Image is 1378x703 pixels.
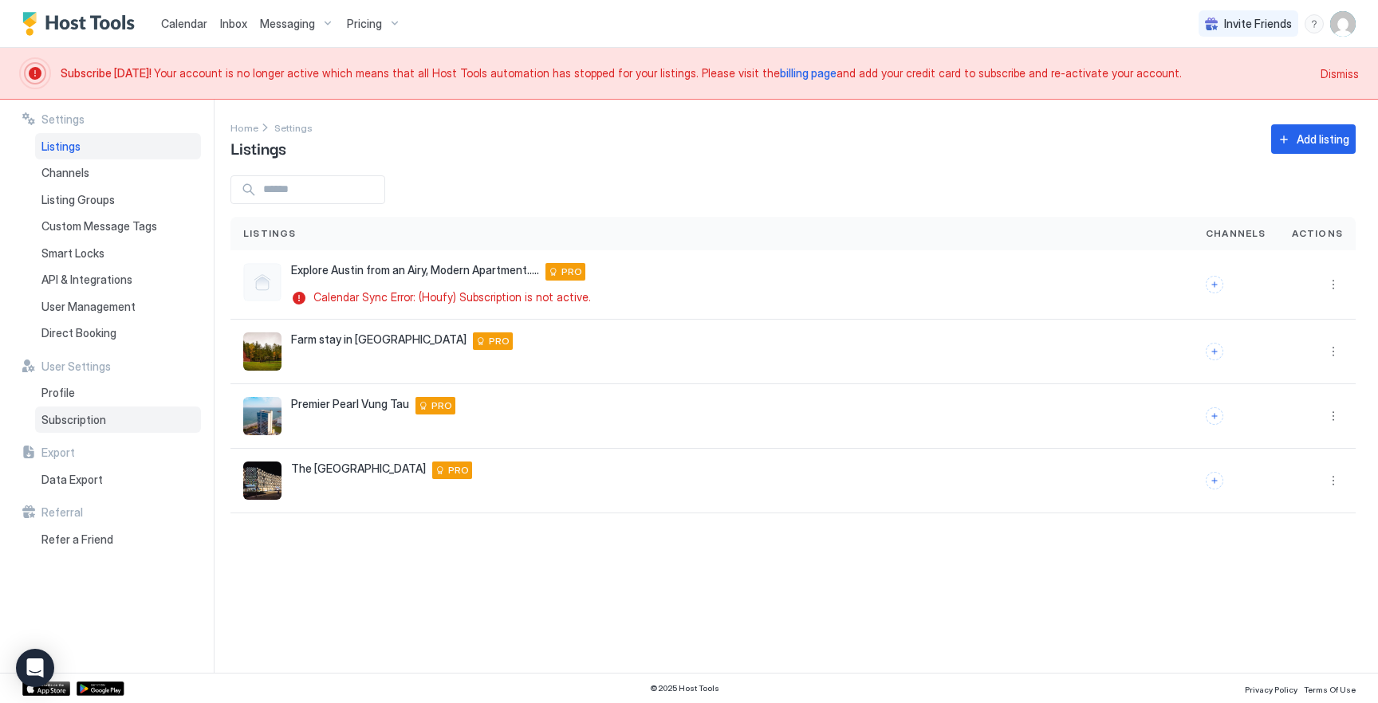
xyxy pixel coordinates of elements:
[243,332,282,371] div: listing image
[260,17,315,31] span: Messaging
[1224,17,1292,31] span: Invite Friends
[1297,131,1349,147] div: Add listing
[1324,406,1343,426] div: menu
[1324,406,1343,426] button: More options
[35,159,201,187] a: Channels
[1206,226,1266,241] span: Channels
[230,135,286,159] span: Listings
[274,119,313,135] a: Settings
[220,17,247,30] span: Inbox
[35,379,201,406] a: Profile
[35,187,201,214] a: Listing Groups
[1292,226,1343,241] span: Actions
[16,649,54,687] div: Open Intercom Messenger
[41,219,157,234] span: Custom Message Tags
[35,240,201,267] a: Smart Locks
[35,526,201,553] a: Refer a Friend
[780,66,837,80] a: billing page
[1324,471,1343,490] div: menu
[274,119,313,135] div: Breadcrumb
[1324,342,1343,361] div: menu
[1271,124,1356,154] button: Add listing
[1324,342,1343,361] button: More options
[1206,407,1223,425] button: Connect channels
[1206,343,1223,360] button: Connect channels
[1305,14,1324,33] div: menu
[41,505,83,520] span: Referral
[161,15,207,32] a: Calendar
[1206,472,1223,489] button: Connect channels
[230,122,258,134] span: Home
[1324,471,1343,490] button: More options
[291,397,409,411] span: Premier Pearl Vung Tau
[489,334,510,348] span: PRO
[41,112,85,127] span: Settings
[1324,275,1343,294] button: More options
[41,273,132,287] span: API & Integrations
[35,133,201,160] a: Listings
[35,466,201,493] a: Data Export
[274,122,313,134] span: Settings
[291,263,539,277] span: Explore Austin from an Airy, Modern Apartment.....
[650,683,719,693] span: © 2025 Host Tools
[35,266,201,293] a: API & Integrations
[35,293,201,320] a: User Management
[161,17,207,30] span: Calendar
[41,326,116,340] span: Direct Booking
[257,176,384,203] input: Input Field
[1245,680,1297,697] a: Privacy Policy
[291,332,467,347] span: Farm stay in [GEOGRAPHIC_DATA]
[41,300,136,314] span: User Management
[347,17,382,31] span: Pricing
[1304,685,1356,694] span: Terms Of Use
[22,12,142,36] a: Host Tools Logo
[41,473,103,487] span: Data Export
[291,461,426,476] span: The [GEOGRAPHIC_DATA]
[41,246,104,261] span: Smart Locks
[313,290,591,304] span: Calendar Sync Error: (Houfy) Subscription is not active.
[41,532,113,547] span: Refer a Friend
[61,66,1311,81] span: Your account is no longer active which means that all Host Tools automation has stopped for your ...
[35,320,201,347] a: Direct Booking
[61,66,154,80] span: Subscribe [DATE]!
[22,681,70,696] a: App Store
[1245,685,1297,694] span: Privacy Policy
[1330,11,1356,37] div: User profile
[243,226,297,241] span: Listings
[41,413,106,427] span: Subscription
[77,681,124,696] a: Google Play Store
[243,461,282,500] div: listing image
[41,446,75,460] span: Export
[1324,275,1343,294] div: menu
[1304,680,1356,697] a: Terms Of Use
[1321,65,1359,82] div: Dismiss
[41,139,81,154] span: Listings
[243,397,282,435] div: listing image
[35,213,201,240] a: Custom Message Tags
[35,406,201,434] a: Subscription
[41,193,115,207] span: Listing Groups
[448,463,469,477] span: PRO
[41,166,89,180] span: Channels
[561,265,582,279] span: PRO
[230,119,258,135] a: Home
[1206,276,1223,293] button: Connect channels
[230,119,258,135] div: Breadcrumb
[431,399,452,413] span: PRO
[41,359,111,374] span: User Settings
[220,15,247,32] a: Inbox
[41,386,75,400] span: Profile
